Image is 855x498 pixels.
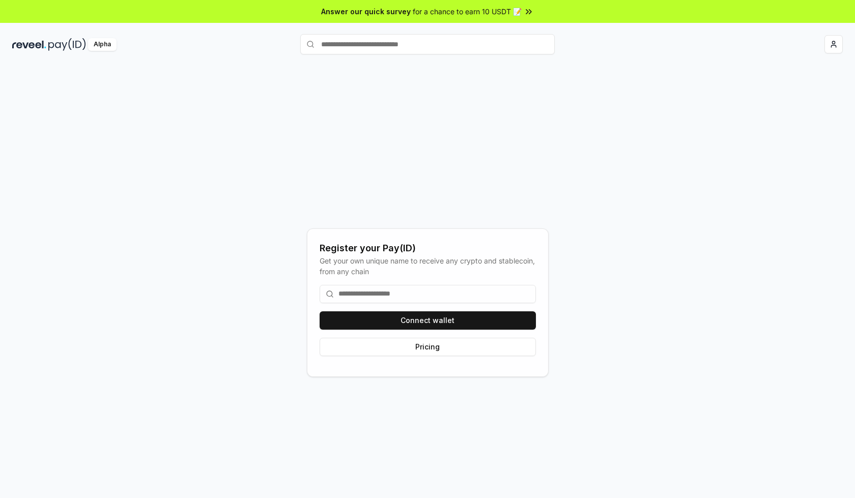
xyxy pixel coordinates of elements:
[320,241,536,255] div: Register your Pay(ID)
[321,6,411,17] span: Answer our quick survey
[320,311,536,330] button: Connect wallet
[88,38,117,51] div: Alpha
[413,6,522,17] span: for a chance to earn 10 USDT 📝
[320,338,536,356] button: Pricing
[320,255,536,277] div: Get your own unique name to receive any crypto and stablecoin, from any chain
[48,38,86,51] img: pay_id
[12,38,46,51] img: reveel_dark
